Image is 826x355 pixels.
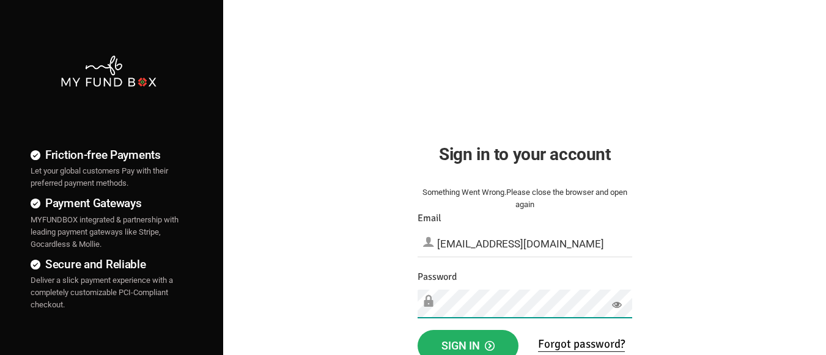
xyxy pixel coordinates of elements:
img: mfbwhite.png [60,54,158,88]
h4: Friction-free Payments [31,146,186,164]
div: Something Went Wrong.Please close the browser and open again [418,186,632,211]
h4: Secure and Reliable [31,255,186,273]
span: Let your global customers Pay with their preferred payment methods. [31,166,168,188]
span: Deliver a slick payment experience with a completely customizable PCI-Compliant checkout. [31,276,173,309]
h2: Sign in to your account [418,141,632,167]
label: Email [418,211,441,226]
span: Sign in [441,339,495,352]
h4: Payment Gateways [31,194,186,212]
a: Forgot password? [538,337,625,352]
input: Email [418,230,632,257]
span: MYFUNDBOX integrated & partnership with leading payment gateways like Stripe, Gocardless & Mollie. [31,215,179,249]
label: Password [418,269,457,285]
